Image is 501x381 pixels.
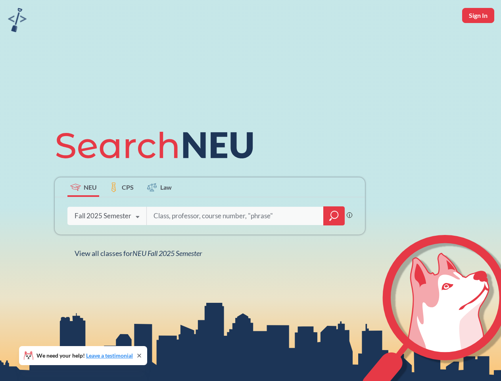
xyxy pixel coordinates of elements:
div: magnifying glass [323,206,345,225]
span: NEU [84,183,97,192]
a: sandbox logo [8,8,27,35]
span: CPS [122,183,134,192]
span: We need your help! [36,353,133,358]
span: View all classes for [75,249,202,258]
input: Class, professor, course number, "phrase" [153,208,318,224]
button: Sign In [462,8,494,23]
span: Law [160,183,172,192]
a: Leave a testimonial [86,352,133,359]
img: sandbox logo [8,8,27,32]
div: Fall 2025 Semester [75,212,131,220]
span: NEU Fall 2025 Semester [132,249,202,258]
svg: magnifying glass [329,210,339,221]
